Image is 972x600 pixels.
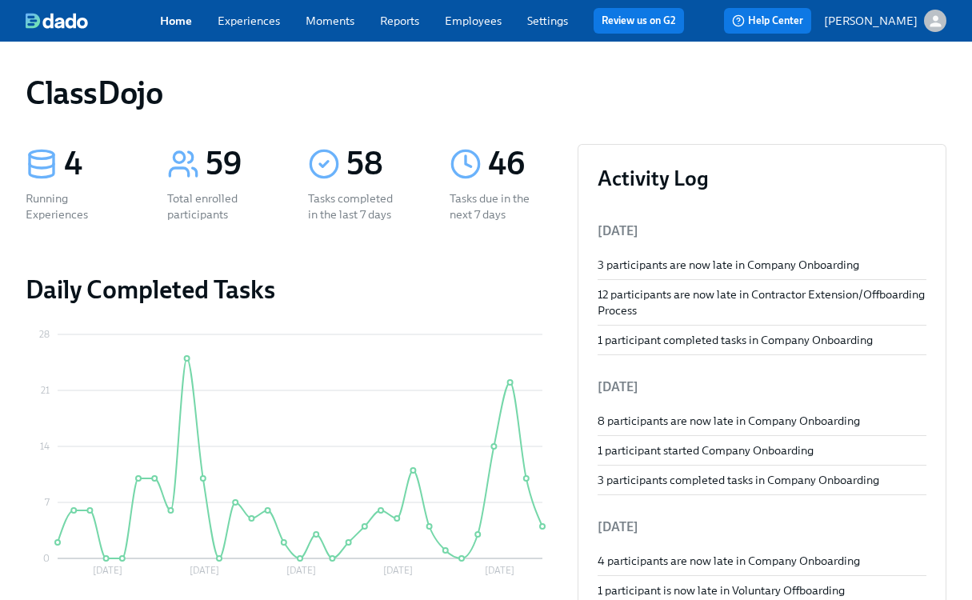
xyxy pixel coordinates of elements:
tspan: [DATE] [286,565,316,576]
tspan: [DATE] [485,565,514,576]
tspan: 14 [40,441,50,452]
div: 1 participant completed tasks in Company Onboarding [598,332,926,348]
div: 58 [346,144,411,184]
div: 4 [64,144,129,184]
tspan: [DATE] [93,565,122,576]
img: dado [26,13,88,29]
tspan: 28 [39,329,50,340]
div: 3 participants are now late in Company Onboarding [598,257,926,273]
tspan: [DATE] [383,565,413,576]
div: 59 [206,144,270,184]
div: Tasks completed in the last 7 days [308,190,404,222]
div: 1 participant is now late in Voluntary Offboarding [598,582,926,598]
li: [DATE] [598,508,926,546]
a: Reports [380,14,419,28]
span: [DATE] [598,223,638,238]
h1: ClassDojo [26,74,162,112]
div: 1 participant started Company Onboarding [598,442,926,458]
a: Experiences [218,14,280,28]
div: 46 [488,144,553,184]
a: dado [26,13,160,29]
div: Tasks due in the next 7 days [450,190,546,222]
tspan: 21 [41,385,50,396]
li: [DATE] [598,368,926,406]
span: Help Center [732,13,803,29]
button: Help Center [724,8,811,34]
tspan: [DATE] [190,565,219,576]
button: Review us on G2 [594,8,684,34]
p: [PERSON_NAME] [824,13,918,29]
div: 4 participants are now late in Company Onboarding [598,553,926,569]
button: [PERSON_NAME] [824,10,946,32]
h3: Activity Log [598,164,926,193]
a: Employees [445,14,502,28]
div: Total enrolled participants [167,190,263,222]
h2: Daily Completed Tasks [26,274,552,306]
tspan: 7 [45,497,50,508]
a: Home [160,14,192,28]
a: Review us on G2 [602,13,676,29]
a: Settings [527,14,568,28]
tspan: 0 [43,553,50,564]
div: 3 participants completed tasks in Company Onboarding [598,472,926,488]
a: Moments [306,14,354,28]
div: Running Experiences [26,190,122,222]
div: 12 participants are now late in Contractor Extension/Offboarding Process [598,286,926,318]
div: 8 participants are now late in Company Onboarding [598,413,926,429]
